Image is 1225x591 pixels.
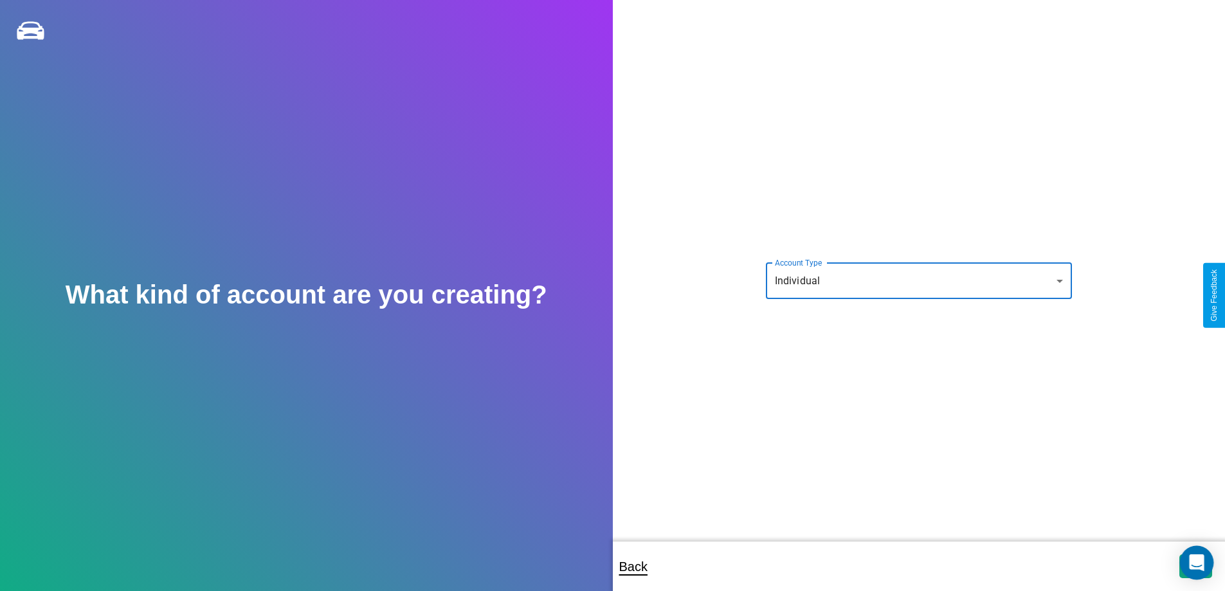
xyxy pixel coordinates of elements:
div: Individual [766,263,1072,299]
label: Account Type [775,257,822,268]
div: Give Feedback [1210,269,1219,322]
p: Back [619,555,648,578]
div: Open Intercom Messenger [1180,546,1214,580]
h2: What kind of account are you creating? [66,280,547,309]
